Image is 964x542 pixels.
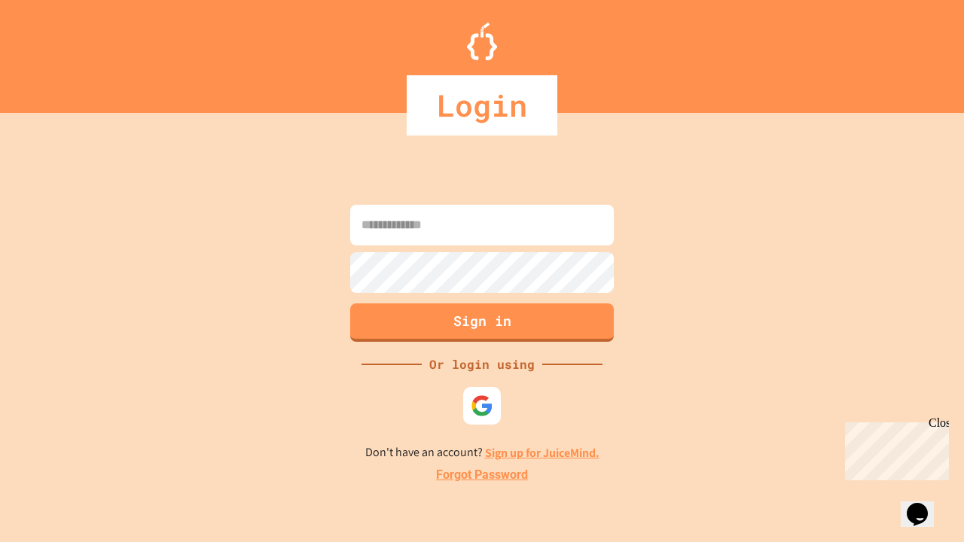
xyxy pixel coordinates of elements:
button: Sign in [350,303,614,342]
img: Logo.svg [467,23,497,60]
div: Or login using [422,355,542,373]
img: google-icon.svg [471,394,493,417]
div: Login [407,75,557,135]
iframe: chat widget [839,416,949,480]
a: Sign up for JuiceMind. [485,445,599,461]
iframe: chat widget [901,482,949,527]
p: Don't have an account? [365,443,599,462]
a: Forgot Password [436,466,528,484]
div: Chat with us now!Close [6,6,104,96]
